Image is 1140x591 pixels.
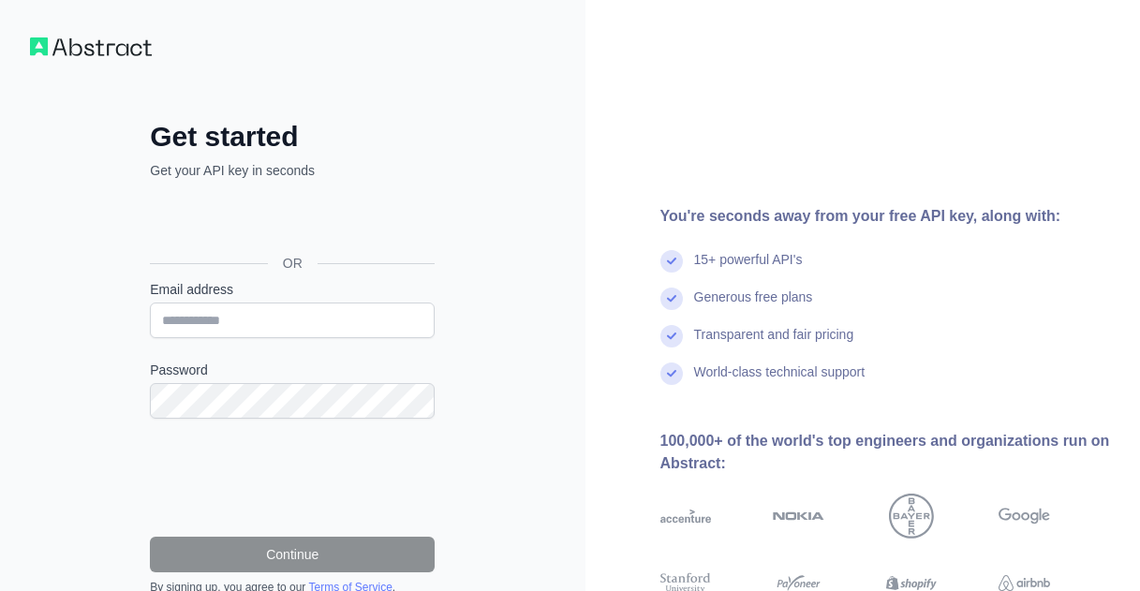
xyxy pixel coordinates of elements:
[694,250,803,288] div: 15+ powerful API's
[660,494,712,539] img: accenture
[150,161,435,180] p: Get your API key in seconds
[150,120,435,154] h2: Get started
[150,361,435,379] label: Password
[660,430,1111,475] div: 100,000+ of the world's top engineers and organizations run on Abstract:
[150,537,435,572] button: Continue
[999,494,1050,539] img: google
[268,254,318,273] span: OR
[694,288,813,325] div: Generous free plans
[141,200,440,242] iframe: Sign in with Google Button
[694,325,854,362] div: Transparent and fair pricing
[150,441,435,514] iframe: reCAPTCHA
[660,325,683,347] img: check mark
[773,494,824,539] img: nokia
[30,37,152,56] img: Workflow
[694,362,866,400] div: World-class technical support
[660,205,1111,228] div: You're seconds away from your free API key, along with:
[660,362,683,385] img: check mark
[889,494,934,539] img: bayer
[660,250,683,273] img: check mark
[660,288,683,310] img: check mark
[150,280,435,299] label: Email address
